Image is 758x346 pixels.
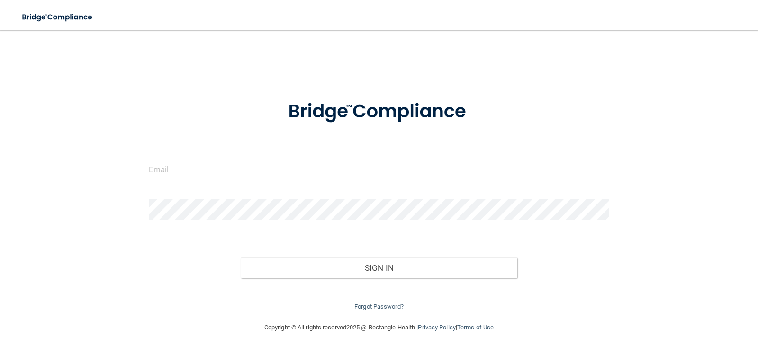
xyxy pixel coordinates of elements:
a: Privacy Policy [418,324,455,331]
input: Email [149,159,610,180]
img: bridge_compliance_login_screen.278c3ca4.svg [14,8,101,27]
a: Forgot Password? [354,303,404,310]
a: Terms of Use [457,324,494,331]
img: bridge_compliance_login_screen.278c3ca4.svg [269,87,489,136]
div: Copyright © All rights reserved 2025 @ Rectangle Health | | [206,312,552,343]
button: Sign In [241,257,517,278]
